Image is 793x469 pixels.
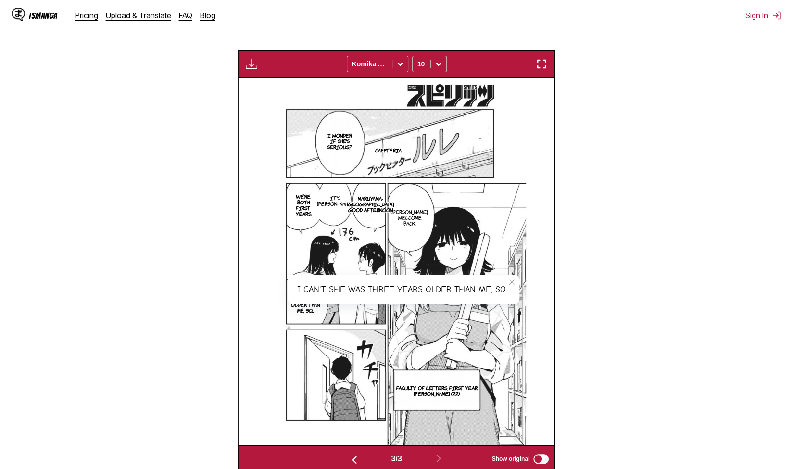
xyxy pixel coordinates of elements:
[391,455,402,463] span: 3 / 3
[373,145,403,155] p: Cafeteria
[383,383,490,398] p: Faculty of Letters, First-Year [PERSON_NAME] (22)
[433,453,444,464] img: Next page
[536,58,547,70] img: Enter fullscreen
[504,275,519,290] button: close-tooltip
[200,11,215,20] a: Blog
[315,193,355,208] p: It's [PERSON_NAME].
[745,11,781,20] button: Sign In
[29,11,58,20] div: IsManga
[288,275,519,304] div: I can't. She was three years older than me, so...
[291,191,316,218] p: We're both first-years.
[246,58,257,70] img: Download translated images
[75,11,98,20] a: Pricing
[106,11,171,20] a: Upload & Translate
[345,193,396,215] p: Maruyama-[GEOGRAPHIC_DATA], good afternoon.
[179,11,192,20] a: FAQ
[491,456,529,462] span: Show original
[325,130,354,152] p: I wonder if she's serious...?
[12,8,25,21] img: IsManga Logo
[266,78,526,445] img: Manga Panel
[390,207,430,228] p: [PERSON_NAME], welcome back.
[12,8,75,23] a: IsManga LogoIsManga
[349,454,360,466] img: Previous page
[533,454,549,464] input: Show original
[772,11,781,20] img: Sign out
